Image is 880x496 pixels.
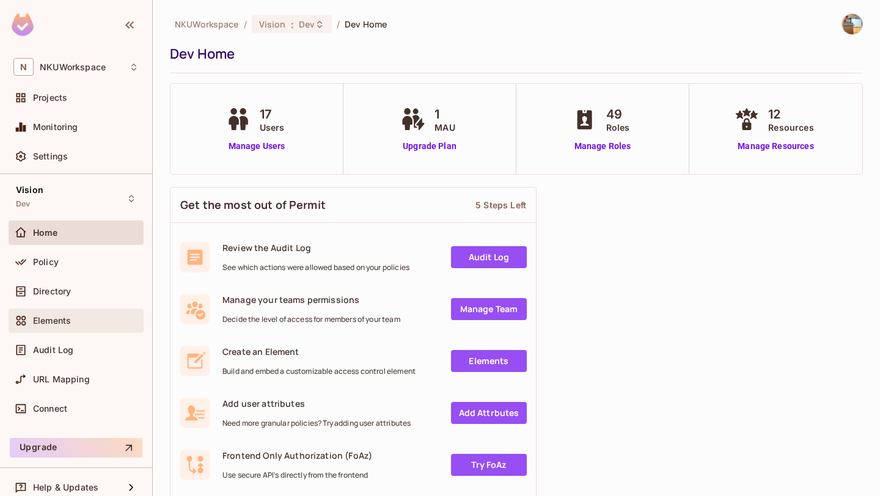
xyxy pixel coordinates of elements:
[170,45,857,63] div: Dev Home
[175,18,239,30] span: the active workspace
[451,350,527,372] a: Elements
[451,454,527,476] a: Try FoAz
[475,199,526,211] div: 5 Steps Left
[222,418,411,428] span: Need more granular policies? Try adding user attributes
[842,14,862,34] img: Bhaktij Koli
[222,367,416,376] span: Build and embed a customizable access control element
[33,122,78,132] span: Monitoring
[33,345,73,355] span: Audit Log
[180,197,326,213] span: Get the most out of Permit
[606,105,630,123] span: 49
[451,402,527,424] a: Add Attrbutes
[290,20,295,29] span: :
[345,18,387,30] span: Dev Home
[606,121,630,134] span: Roles
[259,18,286,30] span: Vision
[33,316,71,326] span: Elements
[451,298,527,320] a: Manage Team
[222,263,409,272] span: See which actions were allowed based on your policies
[33,93,67,103] span: Projects
[435,105,455,123] span: 1
[33,374,90,384] span: URL Mapping
[33,404,67,414] span: Connect
[260,121,285,134] span: Users
[33,483,98,492] span: Help & Updates
[16,199,30,209] span: Dev
[222,398,411,409] span: Add user attributes
[222,346,416,357] span: Create an Element
[570,140,636,153] a: Manage Roles
[40,62,106,72] span: Workspace: NKUWorkspace
[222,470,372,480] span: Use secure API's directly from the frontend
[244,18,247,30] li: /
[732,140,820,153] a: Manage Resources
[337,18,340,30] li: /
[33,151,68,161] span: Settings
[222,294,400,305] span: Manage your teams permissions
[299,18,315,30] span: Dev
[222,315,400,324] span: Decide the level of access for members of your team
[223,140,291,153] a: Manage Users
[260,105,285,123] span: 17
[16,185,43,195] span: Vision
[435,121,455,134] span: MAU
[768,105,813,123] span: 12
[13,58,34,76] span: N
[10,438,142,458] button: Upgrade
[768,121,813,134] span: Resources
[33,257,59,267] span: Policy
[398,140,461,153] a: Upgrade Plan
[222,450,372,461] span: Frontend Only Authorization (FoAz)
[33,286,71,296] span: Directory
[12,13,34,36] img: SReyMgAAAABJRU5ErkJggg==
[222,242,409,253] span: Review the Audit Log
[33,228,58,238] span: Home
[451,246,527,268] a: Audit Log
